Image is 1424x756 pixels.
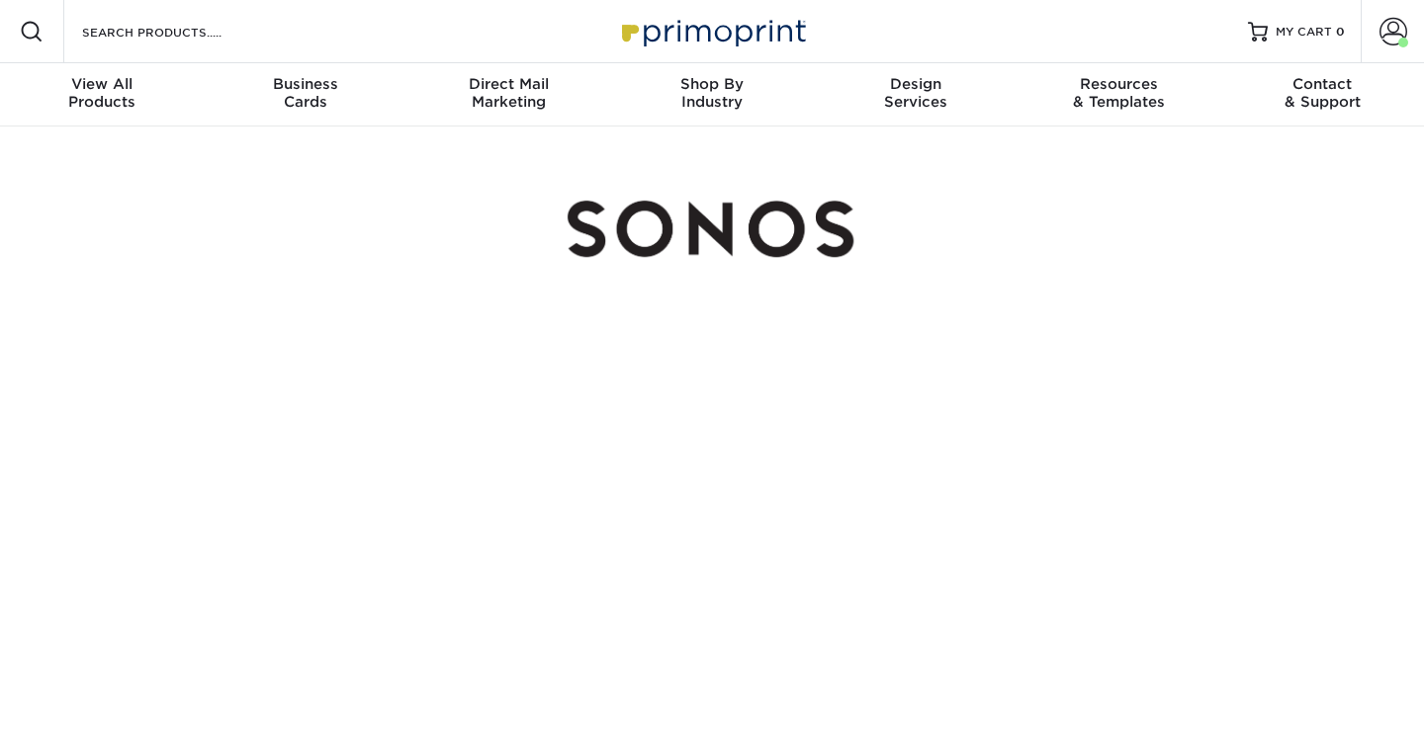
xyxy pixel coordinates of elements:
[1220,75,1424,93] span: Contact
[204,75,407,93] span: Business
[406,75,610,111] div: Marketing
[610,63,814,126] a: Shop ByIndustry
[204,75,407,111] div: Cards
[1276,24,1332,41] span: MY CART
[814,75,1018,111] div: Services
[406,75,610,93] span: Direct Mail
[610,75,814,111] div: Industry
[80,20,273,43] input: SEARCH PRODUCTS.....
[613,10,811,52] img: Primoprint
[1220,63,1424,126] a: Contact& Support
[564,174,860,285] img: Sonos
[1336,25,1345,39] span: 0
[204,63,407,126] a: BusinessCards
[1018,75,1221,111] div: & Templates
[1220,75,1424,111] div: & Support
[814,75,1018,93] span: Design
[610,75,814,93] span: Shop By
[814,63,1018,126] a: DesignServices
[406,63,610,126] a: Direct MailMarketing
[1018,63,1221,126] a: Resources& Templates
[1018,75,1221,93] span: Resources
